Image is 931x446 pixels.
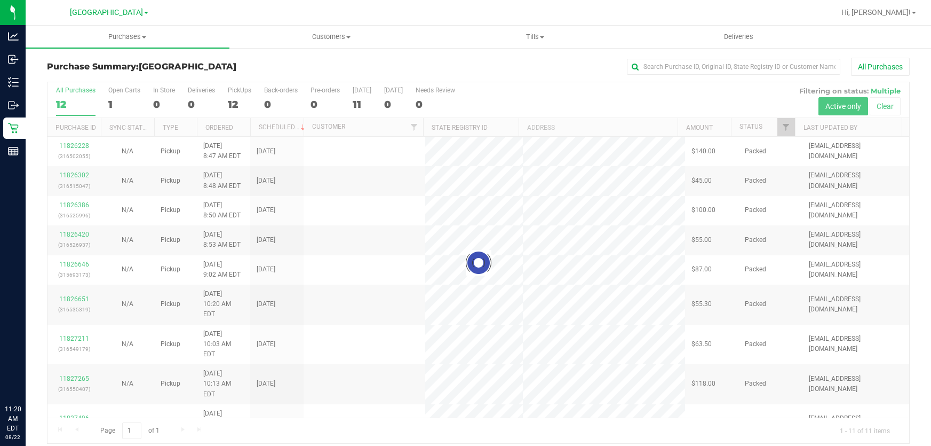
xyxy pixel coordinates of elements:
[139,61,236,72] span: [GEOGRAPHIC_DATA]
[434,32,636,42] span: Tills
[5,433,21,441] p: 08/22
[710,32,768,42] span: Deliveries
[229,26,433,48] a: Customers
[851,58,910,76] button: All Purchases
[70,8,143,17] span: [GEOGRAPHIC_DATA]
[841,8,911,17] span: Hi, [PERSON_NAME]!
[8,123,19,134] inline-svg: Retail
[11,361,43,393] iframe: Resource center
[8,100,19,111] inline-svg: Outbound
[26,32,229,42] span: Purchases
[8,146,19,157] inline-svg: Reports
[8,31,19,42] inline-svg: Analytics
[8,54,19,65] inline-svg: Inbound
[627,59,840,75] input: Search Purchase ID, Original ID, State Registry ID or Customer Name...
[5,404,21,433] p: 11:20 AM EDT
[230,32,433,42] span: Customers
[26,26,229,48] a: Purchases
[47,62,335,72] h3: Purchase Summary:
[8,77,19,88] inline-svg: Inventory
[433,26,637,48] a: Tills
[636,26,840,48] a: Deliveries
